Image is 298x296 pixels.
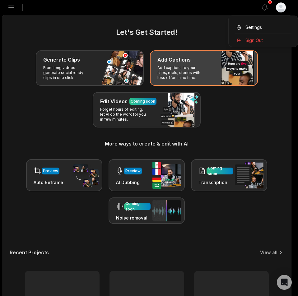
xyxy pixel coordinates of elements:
span: Settings [245,24,262,30]
h3: Edit Videos [100,98,128,105]
div: Open Intercom Messenger [277,275,292,290]
div: Coming soon [208,165,232,177]
h3: AI Dubbing [116,179,142,186]
div: Coming soon [131,99,155,104]
img: transcription.png [235,162,263,188]
a: View all [260,249,277,256]
div: Coming soon [125,201,149,212]
p: Forget hours of editing, let AI do the work for you in few minutes. [100,107,148,122]
p: From long videos generate social ready clips in one click. [43,65,91,80]
p: Add captions to your clips, reels, stories with less effort in no time. [157,65,206,80]
div: Preview [43,168,58,174]
img: ai_dubbing.png [152,162,181,189]
img: noise_removal.png [152,200,181,221]
span: Sign Out [245,37,263,44]
h3: Generate Clips [43,56,80,63]
h3: Auto Reframe [34,179,63,186]
h2: Recent Projects [10,249,49,256]
h3: Noise removal [116,215,151,221]
h2: Let's Get Started! [10,27,284,38]
h3: Transcription [198,179,233,186]
div: Preview [125,168,141,174]
h3: Add Captions [157,56,191,63]
img: auto_reframe.png [70,163,99,187]
h3: More ways to create & edit with AI [10,140,284,147]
